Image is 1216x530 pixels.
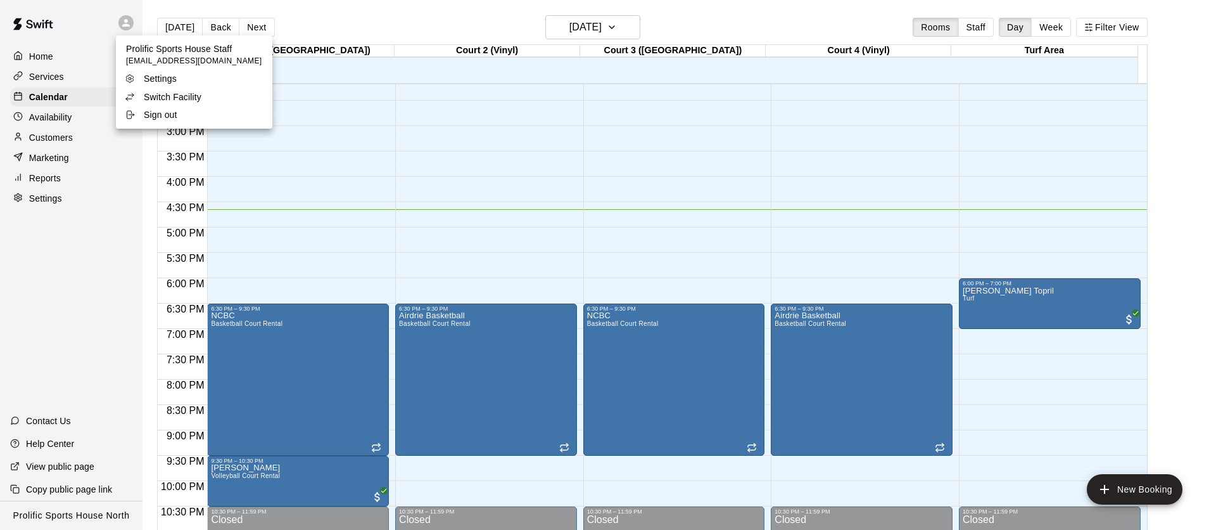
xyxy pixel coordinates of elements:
[144,72,177,85] p: Settings
[144,108,177,121] p: Sign out
[126,55,262,68] span: [EMAIL_ADDRESS][DOMAIN_NAME]
[116,88,272,106] a: Switch Facility
[116,70,272,87] a: Settings
[144,91,201,103] p: Switch Facility
[126,42,262,55] p: Prolific Sports House Staff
